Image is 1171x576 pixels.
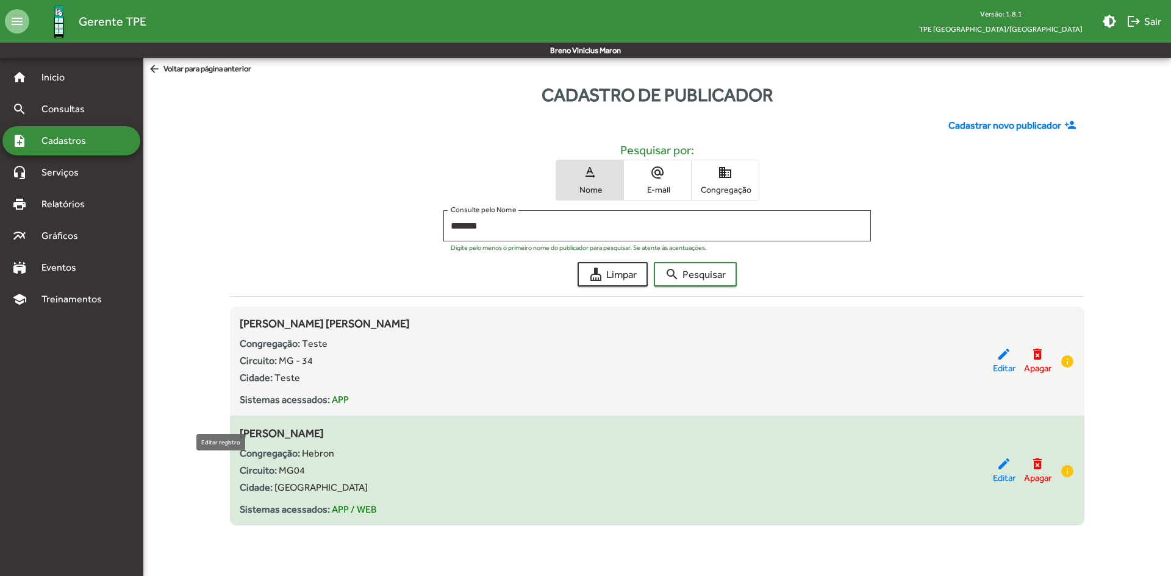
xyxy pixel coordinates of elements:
[997,347,1011,361] mat-icon: edit
[12,70,27,85] mat-icon: home
[240,503,330,515] strong: Sistemas acessados:
[34,70,82,85] span: Início
[695,184,756,195] span: Congregação
[240,317,410,330] span: [PERSON_NAME] [PERSON_NAME]
[12,292,27,307] mat-icon: school
[1024,471,1051,485] span: Apagar
[12,260,27,275] mat-icon: stadium
[582,165,597,180] mat-icon: text_rotation_none
[29,2,146,41] a: Gerente TPE
[143,81,1171,108] div: Cadastro de publicador
[5,9,29,34] mat-icon: menu
[556,160,623,200] button: Nome
[627,184,688,195] span: E-mail
[654,262,737,286] button: Pesquisar
[240,464,277,476] strong: Circuito:
[148,63,251,76] span: Voltar para página anterior
[1064,119,1080,132] mat-icon: person_add
[34,229,95,243] span: Gráficos
[993,361,1015,375] span: Editar
[274,482,368,493] span: [GEOGRAPHIC_DATA]
[279,464,305,476] span: MG04
[1024,361,1051,375] span: Apagar
[39,2,79,41] img: Logo
[34,133,102,148] span: Cadastros
[240,394,330,405] strong: Sistemas acessados:
[12,197,27,212] mat-icon: print
[302,338,328,349] span: Teste
[240,372,273,383] strong: Cidade:
[12,102,27,116] mat-icon: search
[692,160,759,200] button: Congregação
[12,133,27,148] mat-icon: note_add
[240,427,324,439] span: [PERSON_NAME]
[718,165,732,180] mat-icon: domain
[909,21,1092,37] span: TPE [GEOGRAPHIC_DATA]/[GEOGRAPHIC_DATA]
[279,355,313,366] span: MG - 34
[1122,10,1166,32] button: Sair
[12,229,27,243] mat-icon: multiline_chart
[1030,347,1045,361] mat-icon: delete_forever
[1060,464,1075,478] mat-icon: info
[1126,14,1141,29] mat-icon: logout
[240,482,273,493] strong: Cidade:
[451,244,707,251] mat-hint: Digite pelo menos o primeiro nome do publicador para pesquisar. Se atente às acentuações.
[332,394,349,405] span: APP
[559,184,620,195] span: Nome
[1060,354,1075,369] mat-icon: info
[993,471,1015,485] span: Editar
[240,355,277,366] strong: Circuito:
[34,102,101,116] span: Consultas
[650,165,665,180] mat-icon: alternate_email
[240,338,300,349] strong: Congregação:
[12,165,27,180] mat-icon: headset_mic
[948,118,1061,133] span: Cadastrar novo publicador
[34,197,101,212] span: Relatórios
[240,447,300,459] strong: Congregação:
[240,143,1074,157] h5: Pesquisar por:
[1126,10,1161,32] span: Sair
[274,372,300,383] span: Teste
[148,63,163,76] mat-icon: arrow_back
[302,447,334,459] span: Hebron
[624,160,691,200] button: E-mail
[665,267,679,282] mat-icon: search
[1030,457,1045,471] mat-icon: delete_forever
[1102,14,1117,29] mat-icon: brightness_medium
[589,263,637,285] span: Limpar
[34,292,116,307] span: Treinamentos
[997,457,1011,471] mat-icon: edit
[665,263,726,285] span: Pesquisar
[909,6,1092,21] div: Versão: 1.8.1
[589,267,603,282] mat-icon: cleaning_services
[332,503,376,515] span: APP / WEB
[79,12,146,31] span: Gerente TPE
[34,165,95,180] span: Serviços
[578,262,648,286] button: Limpar
[34,260,93,275] span: Eventos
